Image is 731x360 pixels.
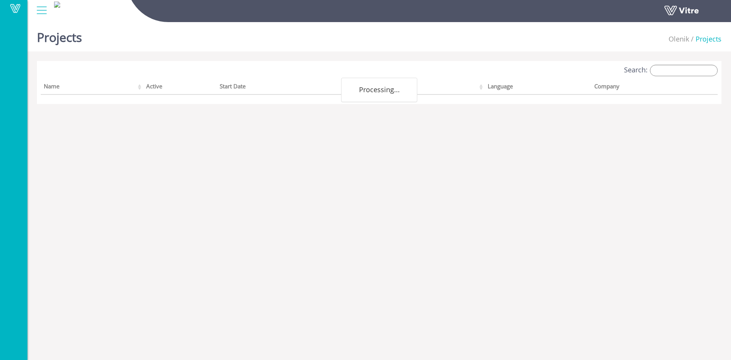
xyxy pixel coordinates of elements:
input: Search: [650,65,718,76]
div: Processing... [341,78,417,102]
th: Language [485,80,592,95]
th: End Date [355,80,485,95]
h1: Projects [37,19,82,51]
img: f715c2f2-a2c5-4230-a900-be868f5fe5a7.png [54,2,60,8]
li: Projects [689,34,721,44]
th: Start Date [217,80,355,95]
span: 237 [669,34,689,43]
th: Active [143,80,217,95]
th: Company [591,80,697,95]
label: Search: [624,65,718,76]
th: Name [41,80,143,95]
